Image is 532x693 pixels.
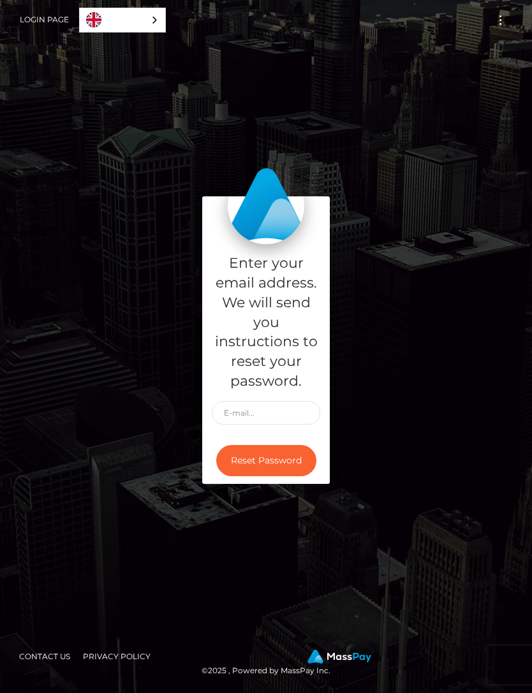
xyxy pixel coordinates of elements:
[14,646,75,666] a: Contact Us
[10,650,522,678] div: © 2025 , Powered by MassPay Inc.
[80,8,165,32] a: English
[212,401,320,425] input: E-mail...
[78,646,156,666] a: Privacy Policy
[216,445,316,476] button: Reset Password
[79,8,166,33] div: Language
[489,11,512,29] button: Toggle navigation
[228,168,304,244] img: MassPay Login
[79,8,166,33] aside: Language selected: English
[307,650,371,664] img: MassPay
[212,254,320,391] h5: Enter your email address. We will send you instructions to reset your password.
[20,6,69,33] a: Login Page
